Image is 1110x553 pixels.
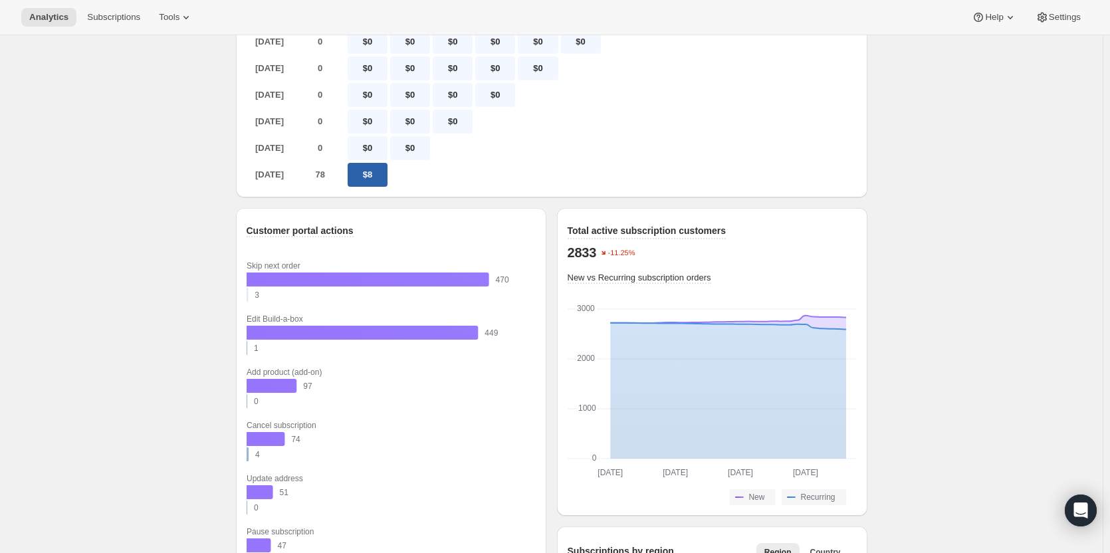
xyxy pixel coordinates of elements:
[577,304,595,313] text: 3000
[297,163,344,187] p: 78
[433,110,473,134] p: $0
[247,136,293,160] p: [DATE]
[247,56,293,80] p: [DATE]
[348,83,388,107] p: $0
[433,30,473,54] p: $0
[247,447,280,462] rect: Past 4
[247,525,328,538] div: Pause subscription
[728,468,753,477] text: [DATE]
[598,468,623,477] text: [DATE]
[792,468,818,477] text: [DATE]
[568,245,597,261] p: 2833
[79,8,148,27] button: Subscriptions
[247,272,521,287] rect: Current 470
[247,361,526,414] g: Add product (add-on): Current 97, Past 0
[518,56,558,80] p: $0
[985,12,1003,23] span: Help
[568,273,711,282] span: New vs Recurring subscription orders
[348,56,388,80] p: $0
[348,136,388,160] p: $0
[247,472,316,485] div: Update address
[247,467,526,520] g: Update address: Current 51, Past 0
[247,30,293,54] p: [DATE]
[390,83,430,107] p: $0
[297,30,344,54] p: 0
[782,489,845,505] button: Recurring
[433,56,473,80] p: $0
[475,30,515,54] p: $0
[247,287,280,302] rect: Past 3
[247,340,279,356] rect: Past 1
[748,492,764,502] span: New
[247,419,331,432] div: Cancel subscription
[247,500,279,515] rect: Past 0
[29,12,68,23] span: Analytics
[21,8,76,27] button: Analytics
[297,110,344,134] p: 0
[247,431,316,447] rect: Current 74
[663,468,688,477] text: [DATE]
[247,325,510,340] rect: Current 449
[247,485,305,500] rect: Current 51
[247,163,293,187] p: [DATE]
[247,538,302,553] rect: Current 47
[247,225,354,236] span: Customer portal actions
[297,136,344,160] p: 0
[247,259,314,273] div: Skip next order
[1028,8,1089,27] button: Settings
[390,56,430,80] p: $0
[518,30,558,54] p: $0
[390,136,430,160] p: $0
[297,83,344,107] p: 0
[151,8,201,27] button: Tools
[297,56,344,80] p: 0
[159,12,179,23] span: Tools
[475,83,515,107] p: $0
[247,255,526,308] g: Skip next order: Current 470, Past 3
[247,414,526,467] g: Cancel subscription: Current 74, Past 4
[348,163,388,187] p: $8
[730,489,775,505] button: New
[247,393,279,409] rect: Past 0
[247,378,328,393] rect: Current 97
[608,249,635,257] text: -11.25%
[87,12,140,23] span: Subscriptions
[390,110,430,134] p: $0
[390,30,430,54] p: $0
[433,83,473,107] p: $0
[964,8,1024,27] button: Help
[577,354,595,363] text: 2000
[1065,495,1097,526] div: Open Intercom Messenger
[247,83,293,107] p: [DATE]
[592,453,596,463] text: 0
[247,366,339,379] div: Add product (add-on)
[475,56,515,80] p: $0
[247,308,526,361] g: Edit Build-a-box: Current 449, Past 1
[800,492,835,502] span: Recurring
[348,30,388,54] p: $0
[578,403,596,413] text: 1000
[348,110,388,134] p: $0
[1049,12,1081,23] span: Settings
[247,312,318,326] div: Edit Build-a-box
[568,225,726,236] span: Total active subscription customers
[561,30,601,54] p: $0
[247,110,293,134] p: [DATE]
